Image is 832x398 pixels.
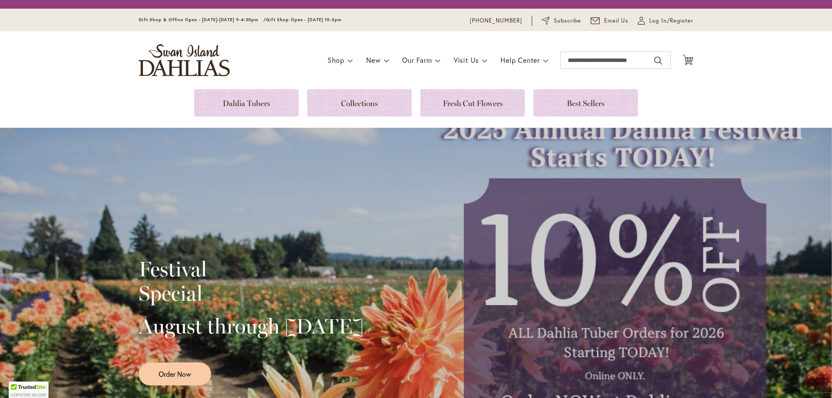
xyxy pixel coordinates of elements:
[470,16,522,25] a: [PHONE_NUMBER]
[139,314,364,338] h2: August through [DATE]
[500,55,540,65] span: Help Center
[649,16,693,25] span: Log In/Register
[9,382,49,398] div: TrustedSite Certified
[139,17,266,23] span: Gift Shop & Office Open - [DATE]-[DATE] 9-4:30pm /
[266,17,341,23] span: Gift Shop Open - [DATE] 10-3pm
[139,257,364,305] h2: Festival Special
[604,16,629,25] span: Email Us
[638,16,693,25] a: Log In/Register
[554,16,581,25] span: Subscribe
[328,55,344,65] span: Shop
[402,55,432,65] span: Our Farm
[366,55,380,65] span: New
[139,44,230,76] a: store logo
[139,362,211,385] a: Order Now
[159,369,191,379] span: Order Now
[454,55,479,65] span: Visit Us
[591,16,629,25] a: Email Us
[654,54,662,68] button: Search
[542,16,581,25] a: Subscribe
